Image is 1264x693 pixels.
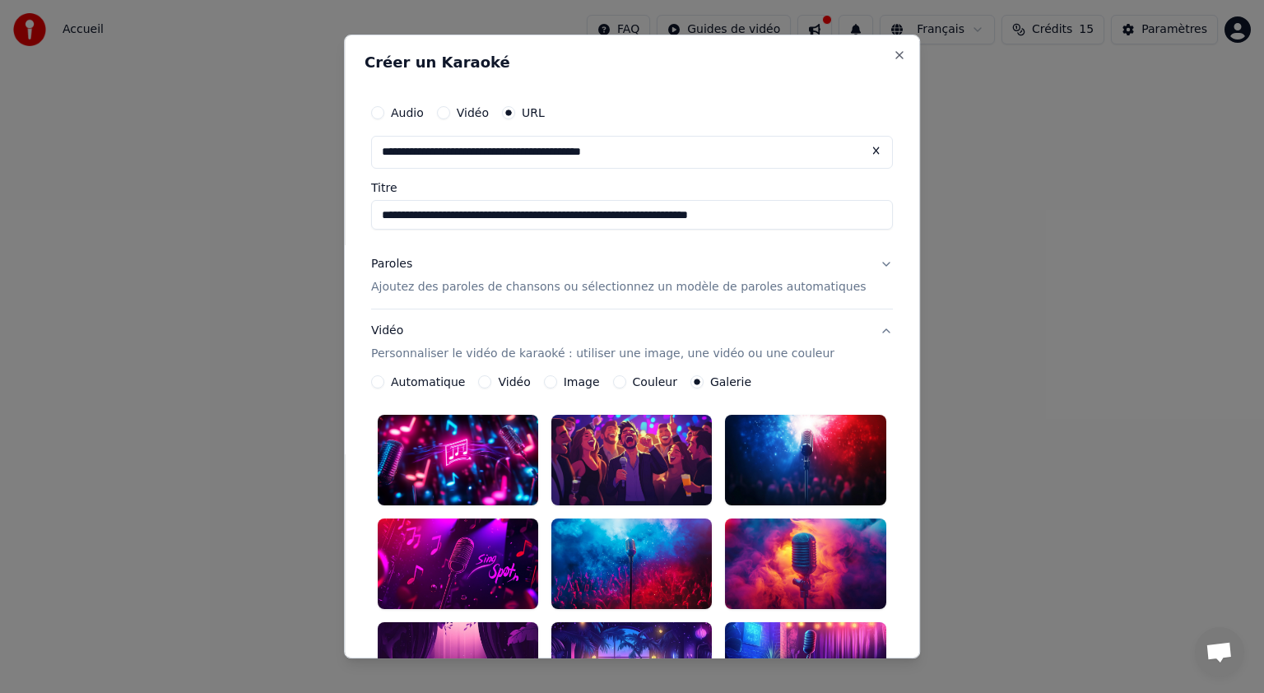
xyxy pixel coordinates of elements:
label: URL [522,107,545,119]
h2: Créer un Karaoké [365,55,899,70]
label: Vidéo [457,107,489,119]
button: ParolesAjoutez des paroles de chansons ou sélectionnez un modèle de paroles automatiques [371,243,893,309]
label: Galerie [710,376,751,388]
div: Vidéo [371,323,834,362]
p: Personnaliser le vidéo de karaoké : utiliser une image, une vidéo ou une couleur [371,346,834,362]
button: VidéoPersonnaliser le vidéo de karaoké : utiliser une image, une vidéo ou une couleur [371,309,893,375]
div: Paroles [371,256,412,272]
label: Image [564,376,600,388]
label: Audio [391,107,424,119]
label: Titre [371,182,893,193]
label: Couleur [633,376,677,388]
label: Vidéo [499,376,531,388]
label: Automatique [391,376,465,388]
p: Ajoutez des paroles de chansons ou sélectionnez un modèle de paroles automatiques [371,279,867,295]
